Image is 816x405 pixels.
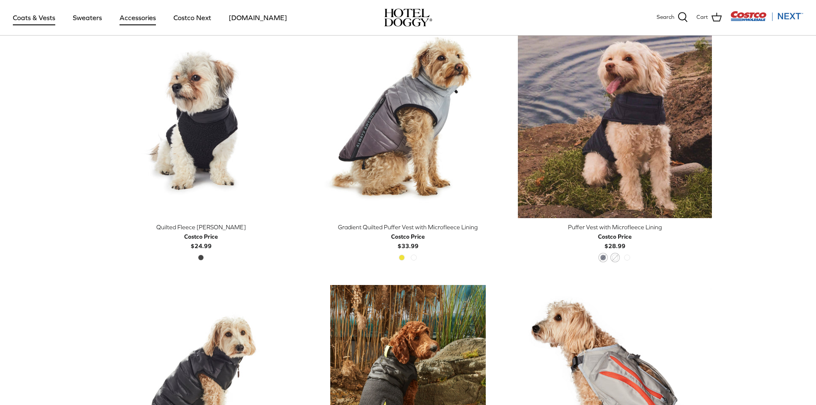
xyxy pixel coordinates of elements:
[184,232,218,241] div: Costco Price
[391,232,425,249] b: $33.99
[112,3,164,32] a: Accessories
[730,11,803,21] img: Costco Next
[518,24,712,218] a: Puffer Vest with Microfleece Lining
[696,12,722,23] a: Cart
[384,9,432,27] img: hoteldoggycom
[598,232,632,241] div: Costco Price
[384,9,432,27] a: hoteldoggy.com hoteldoggycom
[311,24,505,218] a: Gradient Quilted Puffer Vest with Microfleece Lining
[391,232,425,241] div: Costco Price
[657,13,674,22] span: Search
[518,222,712,232] div: Puffer Vest with Microfleece Lining
[104,24,298,218] a: Quilted Fleece Melton Vest
[598,232,632,249] b: $28.99
[5,3,63,32] a: Coats & Vests
[311,222,505,251] a: Gradient Quilted Puffer Vest with Microfleece Lining Costco Price$33.99
[65,3,110,32] a: Sweaters
[657,12,688,23] a: Search
[221,3,295,32] a: [DOMAIN_NAME]
[104,222,298,251] a: Quilted Fleece [PERSON_NAME] Costco Price$24.99
[696,13,708,22] span: Cart
[730,16,803,23] a: Visit Costco Next
[104,222,298,232] div: Quilted Fleece [PERSON_NAME]
[166,3,219,32] a: Costco Next
[184,232,218,249] b: $24.99
[518,222,712,251] a: Puffer Vest with Microfleece Lining Costco Price$28.99
[311,222,505,232] div: Gradient Quilted Puffer Vest with Microfleece Lining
